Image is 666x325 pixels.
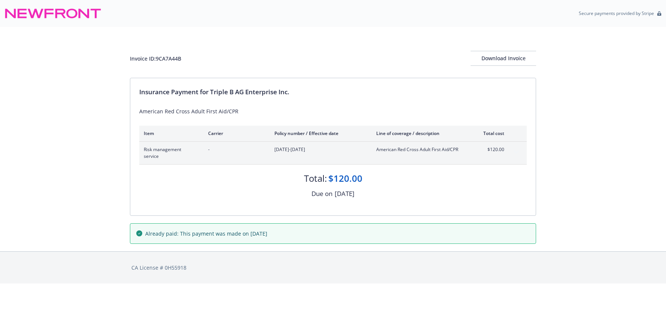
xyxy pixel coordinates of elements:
[328,172,362,185] div: $120.00
[208,146,262,153] span: -
[510,146,522,158] button: expand content
[376,146,464,153] span: American Red Cross Adult First Aid/CPR
[476,146,504,153] span: $120.00
[208,130,262,137] div: Carrier
[131,264,535,272] div: CA License # 0H55918
[139,142,527,164] div: Risk management service-[DATE]-[DATE]American Red Cross Adult First Aid/CPR$120.00expand content
[144,146,196,160] span: Risk management service
[335,189,355,199] div: [DATE]
[579,10,654,16] p: Secure payments provided by Stripe
[311,189,332,199] div: Due on
[274,130,364,137] div: Policy number / Effective date
[471,51,536,66] button: Download Invoice
[130,55,181,62] div: Invoice ID: 9CA7A44B
[376,130,464,137] div: Line of coverage / description
[476,130,504,137] div: Total cost
[145,230,267,237] span: Already paid: This payment was made on [DATE]
[144,130,196,137] div: Item
[139,87,527,97] div: Insurance Payment for Triple B AG Enterprise Inc.
[304,172,327,185] div: Total:
[139,107,527,115] div: American Red Cross Adult First Aid/CPR
[274,146,364,153] span: [DATE]-[DATE]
